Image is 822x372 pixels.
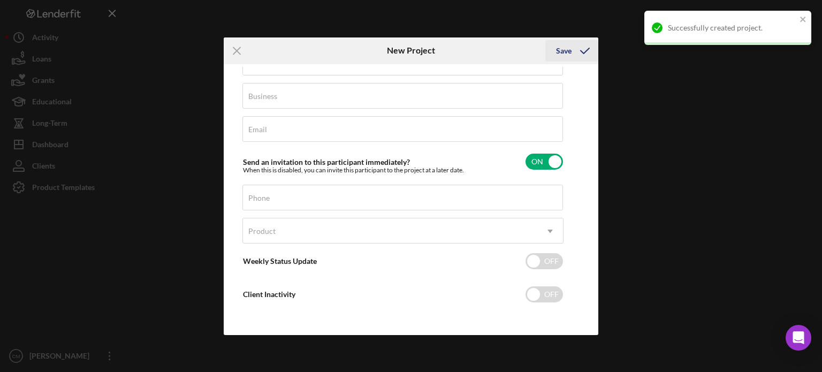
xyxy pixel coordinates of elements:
[248,125,267,134] label: Email
[786,325,811,351] div: Open Intercom Messenger
[243,166,464,174] div: When this is disabled, you can invite this participant to the project at a later date.
[243,157,410,166] label: Send an invitation to this participant immediately?
[387,45,435,55] h6: New Project
[556,40,572,62] div: Save
[545,40,598,62] button: Save
[668,24,796,32] div: Successfully created project.
[248,92,277,101] label: Business
[243,290,295,299] label: Client Inactivity
[800,15,807,25] button: close
[243,256,317,265] label: Weekly Status Update
[248,194,270,202] label: Phone
[248,227,276,236] div: Product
